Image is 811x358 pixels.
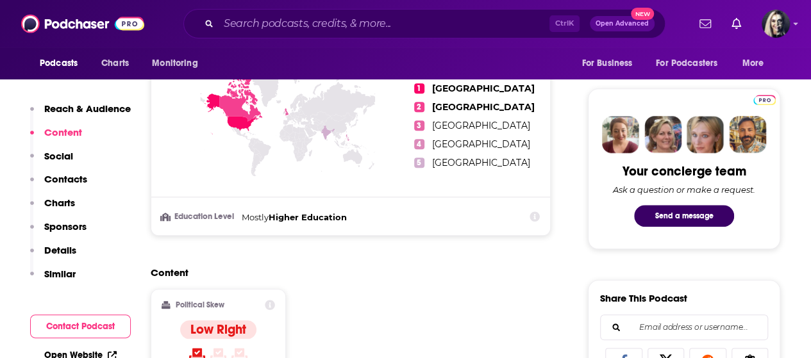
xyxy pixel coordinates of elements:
[611,315,757,339] input: Email address or username...
[432,157,530,168] span: [GEOGRAPHIC_DATA]
[581,54,632,72] span: For Business
[623,163,746,179] div: Your concierge team
[242,212,269,222] span: Mostly
[726,13,746,35] a: Show notifications dropdown
[631,8,654,20] span: New
[44,268,76,280] p: Similar
[762,10,790,38] img: User Profile
[143,51,214,76] button: open menu
[634,205,734,227] button: Send a message
[269,212,347,222] span: Higher Education
[44,173,87,185] p: Contacts
[31,51,94,76] button: open menu
[549,15,580,32] span: Ctrl K
[687,116,724,153] img: Jules Profile
[30,102,131,126] button: Reach & Audience
[432,138,530,150] span: [GEOGRAPHIC_DATA]
[30,126,82,150] button: Content
[729,116,766,153] img: Jon Profile
[44,150,73,162] p: Social
[219,13,549,34] input: Search podcasts, credits, & more...
[152,54,197,72] span: Monitoring
[573,51,648,76] button: open menu
[30,173,87,197] button: Contacts
[596,20,649,27] span: Open Advanced
[432,83,535,94] span: [GEOGRAPHIC_DATA]
[432,101,535,113] span: [GEOGRAPHIC_DATA]
[30,314,131,338] button: Contact Podcast
[21,12,144,36] img: Podchaser - Follow, Share and Rate Podcasts
[44,126,82,138] p: Content
[414,139,424,149] span: 4
[762,10,790,38] button: Show profile menu
[656,54,717,72] span: For Podcasters
[44,197,75,209] p: Charts
[733,51,780,76] button: open menu
[183,9,665,38] div: Search podcasts, credits, & more...
[414,83,424,94] span: 1
[613,184,755,195] div: Ask a question or make a request.
[30,197,75,220] button: Charts
[30,150,73,174] button: Social
[762,10,790,38] span: Logged in as candirose777
[30,220,87,244] button: Sponsors
[648,51,736,76] button: open menu
[742,54,764,72] span: More
[93,51,137,76] a: Charts
[30,268,76,291] button: Similar
[414,102,424,112] span: 2
[694,13,716,35] a: Show notifications dropdown
[590,16,655,31] button: Open AdvancedNew
[432,120,530,131] span: [GEOGRAPHIC_DATA]
[190,321,246,338] h4: Low Right
[101,54,129,72] span: Charts
[30,244,76,268] button: Details
[602,116,639,153] img: Sydney Profile
[644,116,681,153] img: Barbara Profile
[44,220,87,232] p: Sponsors
[162,213,237,221] h3: Education Level
[44,102,131,115] p: Reach & Audience
[40,54,78,72] span: Podcasts
[414,120,424,131] span: 3
[176,300,224,309] h2: Political Skew
[600,314,768,340] div: Search followers
[414,158,424,168] span: 5
[151,266,540,279] h2: Content
[44,244,76,256] p: Details
[753,95,776,105] img: Podchaser Pro
[753,93,776,105] a: Pro website
[600,292,687,304] h3: Share This Podcast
